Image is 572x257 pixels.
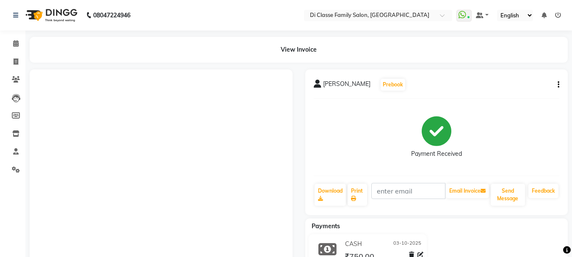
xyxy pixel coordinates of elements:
a: Print [348,184,367,206]
button: Prebook [381,79,405,91]
button: Email Invoice [446,184,489,198]
div: View Invoice [30,37,568,63]
span: CASH [345,240,362,249]
div: Payment Received [411,149,462,158]
span: [PERSON_NAME] [323,80,370,91]
input: enter email [371,183,445,199]
a: Feedback [528,184,558,198]
b: 08047224946 [93,3,130,27]
button: Send Message [491,184,525,206]
img: logo [22,3,80,27]
span: Payments [312,222,340,230]
span: 03-10-2025 [393,240,421,249]
a: Download [315,184,346,206]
